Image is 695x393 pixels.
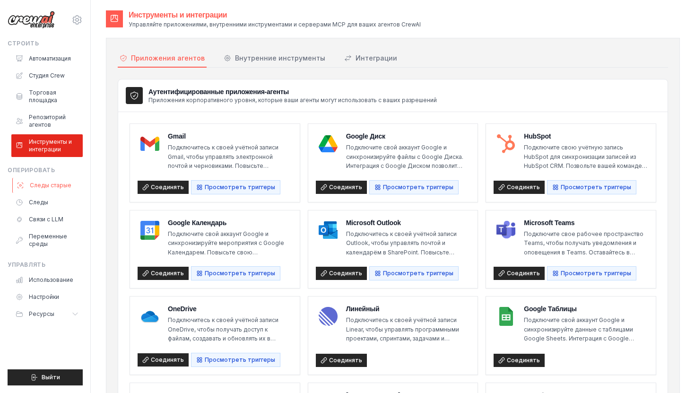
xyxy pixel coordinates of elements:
img: Логотип Microsoft Teams [496,221,515,240]
a: Торговая площадка [11,85,83,108]
font: Просмотреть триггеры [205,183,275,191]
a: Студия Crew [11,68,83,83]
font: Просмотреть триггеры [561,183,631,191]
font: Строить [8,40,39,47]
font: Настройки [29,293,59,300]
a: Переменные среды [11,229,83,252]
font: Просмотреть триггеры [383,183,453,191]
img: Логотип Google Таблиц [496,307,515,326]
button: Ресурсы [11,306,83,322]
font: Соединять [329,183,362,191]
a: Настройки [11,289,83,305]
img: Логотип Gmail [140,134,159,153]
font: Следы старые [30,182,71,189]
font: Соединять [151,183,184,191]
button: Просмотреть триггеры [547,180,636,194]
font: Соединять [507,183,540,191]
button: Просмотреть триггеры [369,180,459,194]
button: Интеграции [342,50,399,68]
a: Репозиторий агентов [11,110,83,132]
font: HubSpot [524,132,551,140]
button: Выйти [8,369,83,385]
font: Просмотреть триггеры [205,270,275,277]
font: Подключите свою учётную запись HubSpot для синхронизации записей из HubSpot CRM. Позвольте вашей ... [524,144,647,262]
img: Линейный логотип [319,307,338,326]
img: Логотип OneDrive [140,307,159,326]
font: Просмотреть триггеры [205,356,275,363]
font: Интеграции [356,54,397,62]
a: Инструменты и интеграции [11,134,83,157]
button: Просмотреть триггеры [191,353,280,367]
font: Использование [29,276,73,283]
img: Логотип Microsoft Outlook [319,221,338,240]
font: Линейный [346,305,380,313]
a: Следы [11,195,83,210]
font: Microsoft Teams [524,219,574,227]
font: Соединять [507,357,540,364]
font: Оперировать [8,166,55,174]
font: Инструменты и интеграции [129,11,227,19]
font: Google Таблицы [524,305,577,313]
img: Логотип Google Диска [319,134,338,153]
font: Приложения агентов [131,54,205,62]
a: Связи с LLM [11,212,83,227]
font: Инструменты и интеграции [29,138,72,153]
font: Microsoft Outlook [346,219,401,227]
font: Управлять [8,261,45,268]
font: Внутренние инструменты [235,54,325,62]
font: Управляйте приложениями, внутренними инструментами и серверами MCP для ваших агентов CrewAI [129,21,421,28]
img: Логотип [8,11,55,29]
font: Соединять [329,270,362,277]
button: Просмотреть триггеры [191,266,280,280]
font: Подключите свой аккаунт Google и синхронизируйте файлы с Google Диска. Интеграция с Google Диском... [346,144,466,197]
a: Автоматизация [11,51,83,66]
font: Связи с LLM [29,216,63,223]
font: Gmail [168,132,186,140]
font: Просмотреть триггеры [383,270,453,277]
a: Следы старые [12,178,84,193]
font: Автоматизация [29,55,71,62]
button: Внутренние инструменты [222,50,327,68]
font: Ресурсы [29,310,54,317]
font: Google Календарь [168,219,226,227]
font: Следы [29,199,48,206]
font: Просмотреть триггеры [561,270,631,277]
img: Логотип Календаря Google [140,221,159,240]
font: Подключите свое рабочее пространство Teams, чтобы получать уведомления и оповещения в Teams. Оста... [524,230,646,330]
font: Приложения корпоративного уровня, которые ваши агенты могут использовать с ваших разрешений [148,96,437,104]
font: Аутентифицированные приложения-агенты [148,88,289,96]
font: Выйти [42,374,60,381]
button: Просмотреть триггеры [191,180,280,194]
font: Соединять [329,357,362,364]
button: Просмотреть триггеры [547,266,636,280]
font: Соединять [151,270,184,277]
font: Соединять [151,356,184,363]
img: Логотип HubSpot [496,134,515,153]
font: Подключитесь к своей учётной записи Gmail, чтобы управлять электронной почтой и черновиками. Повы... [168,144,288,262]
font: Репозиторий агентов [29,114,66,128]
font: Переменные среды [29,233,67,247]
font: Торговая площадка [29,89,57,104]
font: Соединять [507,270,540,277]
font: OneDrive [168,305,197,313]
font: Студия Crew [29,72,65,79]
button: Просмотреть триггеры [369,266,459,280]
a: Использование [11,272,83,288]
font: Подключитесь к своей учётной записи Outlook, чтобы управлять почтой и календарём в SharePoint. По... [346,230,469,339]
font: Подключите свой аккаунт Google и синхронизируйте мероприятия с Google Календарем. Повысьте свою п... [168,230,290,321]
font: Google Диск [346,132,385,140]
button: Приложения агентов [118,50,207,68]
